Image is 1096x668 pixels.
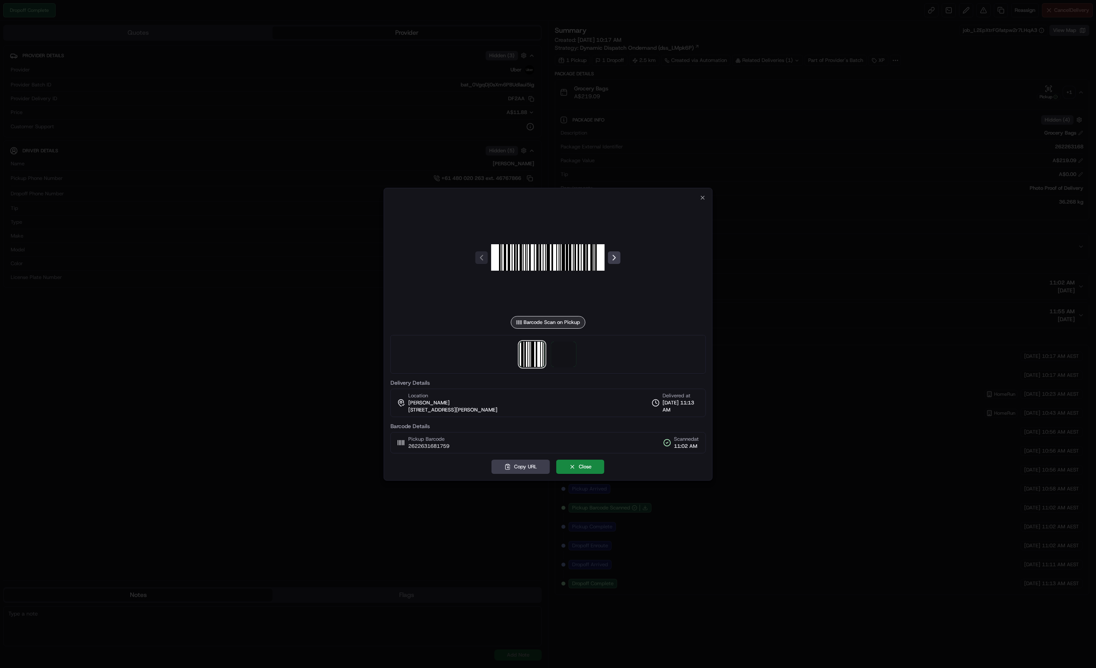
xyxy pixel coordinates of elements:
img: barcode_scan_on_pickup image [520,342,545,367]
a: Powered byPylon [56,134,96,140]
button: Close [556,460,604,474]
button: Copy URL [492,460,550,474]
img: Nash [8,8,24,24]
div: We're available if you need us! [27,84,100,90]
span: Pickup Barcode [408,436,449,443]
span: Knowledge Base [16,115,60,123]
img: barcode_scan_on_pickup image [491,201,605,314]
div: Barcode Scan on Pickup [510,316,585,329]
input: Clear [21,51,130,60]
a: 📗Knowledge Base [5,112,64,126]
span: [PERSON_NAME] [408,399,450,406]
button: Start new chat [134,78,144,88]
span: API Documentation [75,115,127,123]
span: Pylon [79,134,96,140]
span: 2622631681759 [408,443,449,450]
div: Start new chat [27,76,129,84]
p: Welcome 👋 [8,32,144,45]
div: 💻 [67,116,73,122]
span: 11:02 AM [674,443,699,450]
span: [DATE] 11:13 AM [662,399,699,414]
label: Delivery Details [390,380,706,385]
span: Scanned at [674,436,699,443]
span: Location [408,392,428,399]
a: 💻API Documentation [64,112,130,126]
img: 1736555255976-a54dd68f-1ca7-489b-9aae-adbdc363a1c4 [8,76,22,90]
div: 📗 [8,116,14,122]
span: Delivered at [662,392,699,399]
span: [STREET_ADDRESS][PERSON_NAME] [408,406,497,414]
label: Barcode Details [390,423,706,429]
